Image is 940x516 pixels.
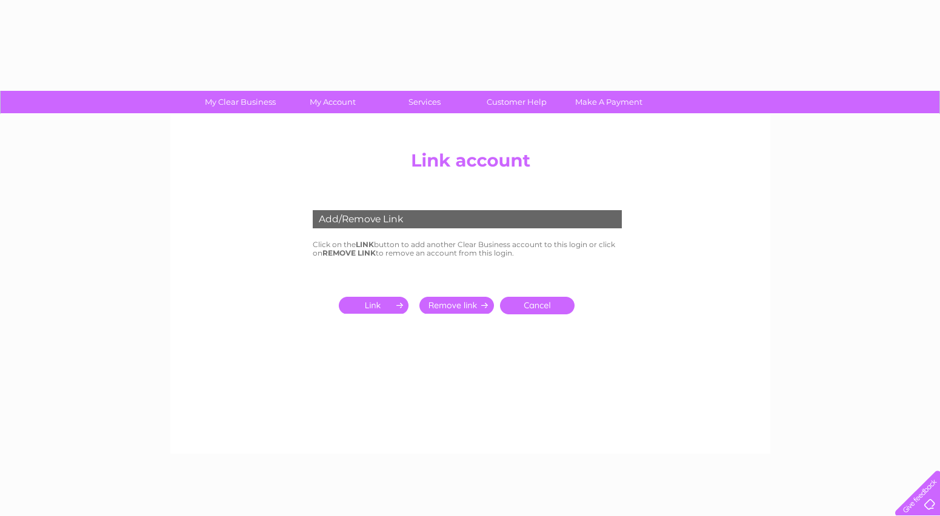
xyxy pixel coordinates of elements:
[339,297,413,314] input: Submit
[500,297,575,314] a: Cancel
[467,91,567,113] a: Customer Help
[282,91,382,113] a: My Account
[375,91,475,113] a: Services
[559,91,659,113] a: Make A Payment
[356,240,374,249] b: LINK
[313,210,622,228] div: Add/Remove Link
[419,297,494,314] input: Submit
[322,248,376,257] b: REMOVE LINK
[310,237,631,260] td: Click on the button to add another Clear Business account to this login or click on to remove an ...
[190,91,290,113] a: My Clear Business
